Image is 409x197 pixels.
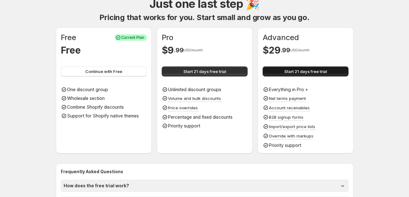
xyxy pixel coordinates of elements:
span: Unlimited discount groups [168,87,221,92]
span: Current Plan [121,35,144,40]
p: Wholesale section [67,95,105,101]
span: Override with markups [269,133,313,138]
span: USD/month [183,48,203,52]
h2: Frequently Asked Questions [61,168,349,175]
h1: $ 9 [162,44,174,56]
span: Import/export price lists [269,124,315,129]
span: Price overrides [168,105,198,110]
span: . 99 [281,46,290,54]
span: . 99 [174,46,183,54]
span: Volume and bulk discounts [168,96,221,101]
h1: Advanced [263,33,299,43]
button: Start 21 days free trial [263,66,349,76]
p: One discount group [67,86,108,93]
span: B2B signup forms [269,115,303,120]
span: Percentage and fixed discounts [168,114,233,120]
span: Start 21 days free trial [183,68,226,75]
p: Support for Shopify native themes [67,113,139,119]
h1: Free [61,44,81,56]
h1: Pricing that works for you. Start small and grow as you go. [99,13,309,23]
h1: How does the free trial work? [64,183,129,189]
h1: $ 29 [263,44,281,56]
span: Net terms payment [269,96,306,101]
span: Everything in Pro + [269,87,308,92]
span: Priority support [168,123,200,128]
button: Start 21 days free trial [162,66,248,76]
span: Start 21 days free trial [284,68,327,75]
h1: Free [61,33,76,43]
span: USD/month [290,48,310,52]
span: Account receivables [269,105,310,110]
span: Continue with Free [85,68,122,75]
h1: Pro [162,33,173,43]
button: Continue with Free [61,66,147,76]
p: Combine Shopify discounts [67,104,124,110]
span: Priority support [269,143,301,148]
